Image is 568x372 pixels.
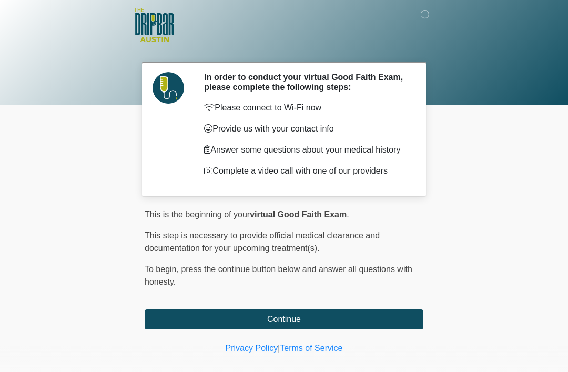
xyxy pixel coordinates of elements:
a: | [278,344,280,353]
p: Complete a video call with one of our providers [204,165,408,177]
img: The DRIPBaR - Austin The Domain Logo [134,8,174,42]
a: Terms of Service [280,344,342,353]
span: press the continue button below and answer all questions with honesty. [145,265,412,286]
span: This is the beginning of your [145,210,250,219]
strong: virtual Good Faith Exam [250,210,347,219]
img: Agent Avatar [153,72,184,104]
p: Please connect to Wi-Fi now [204,102,408,114]
p: Answer some questions about your medical history [204,144,408,156]
h2: In order to conduct your virtual Good Faith Exam, please complete the following steps: [204,72,408,92]
a: Privacy Policy [226,344,278,353]
span: This step is necessary to provide official medical clearance and documentation for your upcoming ... [145,231,380,253]
button: Continue [145,309,423,329]
p: Provide us with your contact info [204,123,408,135]
span: . [347,210,349,219]
span: To begin, [145,265,181,274]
